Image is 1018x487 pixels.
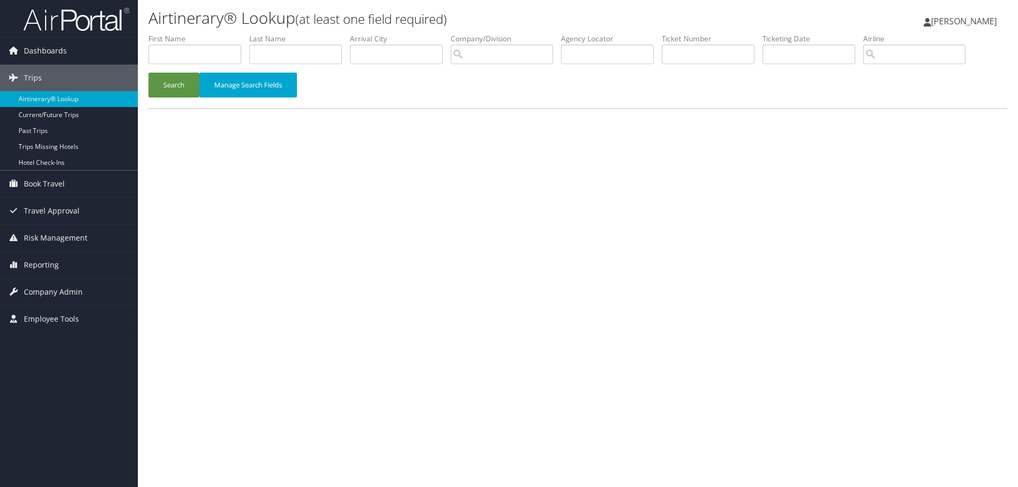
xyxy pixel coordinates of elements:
[762,33,863,44] label: Ticketing Date
[24,65,42,91] span: Trips
[148,7,721,29] h1: Airtinerary® Lookup
[24,225,87,251] span: Risk Management
[295,10,447,28] small: (at least one field required)
[199,73,297,98] button: Manage Search Fields
[148,73,199,98] button: Search
[24,171,65,197] span: Book Travel
[24,252,59,278] span: Reporting
[24,38,67,64] span: Dashboards
[863,33,973,44] label: Airline
[24,279,83,305] span: Company Admin
[249,33,350,44] label: Last Name
[23,7,129,32] img: airportal-logo.png
[561,33,662,44] label: Agency Locator
[451,33,561,44] label: Company/Division
[662,33,762,44] label: Ticket Number
[148,33,249,44] label: First Name
[24,198,80,224] span: Travel Approval
[24,306,79,332] span: Employee Tools
[931,15,997,27] span: [PERSON_NAME]
[924,5,1007,37] a: [PERSON_NAME]
[350,33,451,44] label: Arrival City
